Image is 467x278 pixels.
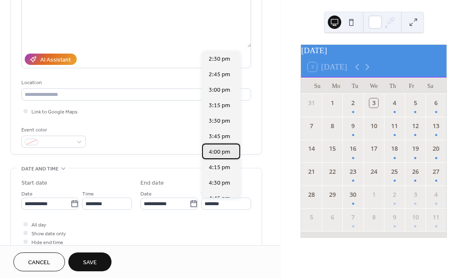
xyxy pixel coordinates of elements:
[140,190,152,198] span: Date
[390,213,399,222] div: 9
[21,179,47,188] div: Start date
[390,121,399,131] div: 11
[369,190,379,199] div: 1
[21,78,249,87] div: Location
[31,229,66,238] span: Show date only
[348,121,358,131] div: 9
[431,98,441,108] div: 6
[25,54,77,65] button: AI Assistant
[369,121,379,131] div: 10
[40,56,71,64] div: AI Assistant
[431,144,441,153] div: 20
[402,77,421,94] div: Fr
[348,213,358,222] div: 7
[328,144,337,153] div: 15
[390,144,399,153] div: 18
[307,98,316,108] div: 31
[201,190,213,198] span: Time
[390,190,399,199] div: 2
[307,190,316,199] div: 28
[209,194,230,203] span: 4:45 pm
[369,144,379,153] div: 17
[21,165,59,173] span: Date and time
[209,132,230,141] span: 3:45 pm
[431,190,441,199] div: 4
[411,190,420,199] div: 3
[328,121,337,131] div: 8
[411,121,420,131] div: 12
[140,179,164,188] div: End date
[209,55,230,64] span: 2:30 pm
[209,117,230,126] span: 3:30 pm
[328,98,337,108] div: 1
[209,86,230,95] span: 3:00 pm
[390,167,399,176] div: 25
[209,70,230,79] span: 2:45 pm
[369,213,379,222] div: 8
[68,252,112,271] button: Save
[348,98,358,108] div: 2
[307,144,316,153] div: 14
[383,77,402,94] div: Th
[31,238,63,247] span: Hide end time
[82,190,94,198] span: Time
[307,167,316,176] div: 21
[31,108,78,116] span: Link to Google Maps
[21,126,84,134] div: Event color
[28,258,50,267] span: Cancel
[364,77,383,94] div: We
[31,221,46,229] span: All day
[348,190,358,199] div: 30
[431,121,441,131] div: 13
[369,167,379,176] div: 24
[421,77,440,94] div: Sa
[13,252,65,271] button: Cancel
[348,144,358,153] div: 16
[348,167,358,176] div: 23
[411,213,420,222] div: 10
[345,77,364,94] div: Tu
[209,179,230,188] span: 4:30 pm
[431,167,441,176] div: 27
[308,77,327,94] div: Su
[307,121,316,131] div: 7
[411,144,420,153] div: 19
[209,148,230,157] span: 4:00 pm
[411,98,420,108] div: 5
[327,77,345,94] div: Mo
[390,98,399,108] div: 4
[431,213,441,222] div: 11
[209,163,230,172] span: 4:15 pm
[328,167,337,176] div: 22
[21,190,33,198] span: Date
[209,101,230,110] span: 3:15 pm
[369,98,379,108] div: 3
[301,45,446,57] div: [DATE]
[307,213,316,222] div: 5
[328,213,337,222] div: 6
[328,190,337,199] div: 29
[83,258,97,267] span: Save
[411,167,420,176] div: 26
